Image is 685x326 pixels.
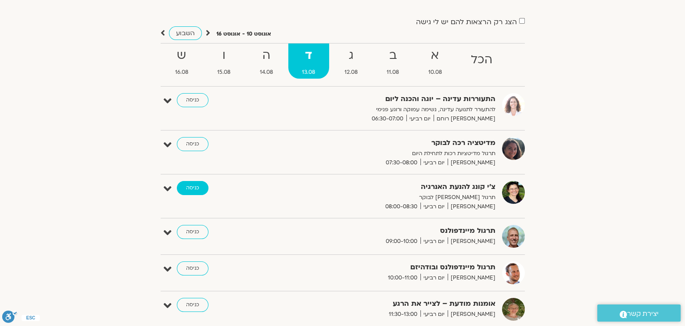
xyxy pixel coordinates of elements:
[457,50,506,70] strong: הכל
[331,43,372,79] a: ג12.08
[280,105,495,114] p: להתעורר לתנועה עדינה, נשימה עמוקה ורוגע פנימי
[415,46,456,65] strong: א
[420,158,448,167] span: יום רביעי
[246,46,287,65] strong: ה
[369,114,406,123] span: 06:30-07:00
[420,202,448,211] span: יום רביעי
[386,310,420,319] span: 11:30-13:00
[176,29,195,37] span: השבוע
[373,46,413,65] strong: ב
[331,68,372,77] span: 12.08
[288,68,329,77] span: 13.08
[448,273,495,283] span: [PERSON_NAME]
[373,43,413,79] a: ב11.08
[280,225,495,237] strong: תרגול מיינדפולנס
[161,46,202,65] strong: ש
[415,68,456,77] span: 10.08
[177,137,208,151] a: כניסה
[448,310,495,319] span: [PERSON_NAME]
[383,158,420,167] span: 07:30-08:00
[448,202,495,211] span: [PERSON_NAME]
[288,46,329,65] strong: ד
[280,193,495,202] p: תרגול [PERSON_NAME] לבוקר
[280,93,495,105] strong: התעוררות עדינה – יוגה והכנה ליום
[204,68,244,77] span: 15.08
[280,261,495,273] strong: תרגול מיינדפולנס ובודהיזם
[420,237,448,246] span: יום רביעי
[448,237,495,246] span: [PERSON_NAME]
[415,43,456,79] a: א10.08
[385,273,420,283] span: 10:00-11:00
[177,225,208,239] a: כניסה
[420,273,448,283] span: יום רביעי
[373,68,413,77] span: 11.08
[280,181,495,193] strong: צ'י קונג להנעת האנרגיה
[169,26,202,40] a: השבוע
[406,114,434,123] span: יום רביעי
[280,149,495,158] p: תרגול מדיטציות רכות לתחילת היום
[177,298,208,312] a: כניסה
[246,68,287,77] span: 14.08
[177,261,208,275] a: כניסה
[434,114,495,123] span: [PERSON_NAME] רוחם
[177,93,208,107] a: כניסה
[416,18,517,26] label: הצג רק הרצאות להם יש לי גישה
[161,68,202,77] span: 16.08
[597,304,681,322] a: יצירת קשר
[331,46,372,65] strong: ג
[288,43,329,79] a: ד13.08
[246,43,287,79] a: ה14.08
[382,202,420,211] span: 08:00-08:30
[457,43,506,79] a: הכל
[383,237,420,246] span: 09:00-10:00
[627,308,659,320] span: יצירת קשר
[280,137,495,149] strong: מדיטציה רכה לבוקר
[161,43,202,79] a: ש16.08
[204,46,244,65] strong: ו
[420,310,448,319] span: יום רביעי
[216,29,271,39] p: אוגוסט 10 - אוגוסט 16
[280,298,495,310] strong: אומנות מודעת – לצייר את הרגע
[448,158,495,167] span: [PERSON_NAME]
[177,181,208,195] a: כניסה
[204,43,244,79] a: ו15.08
